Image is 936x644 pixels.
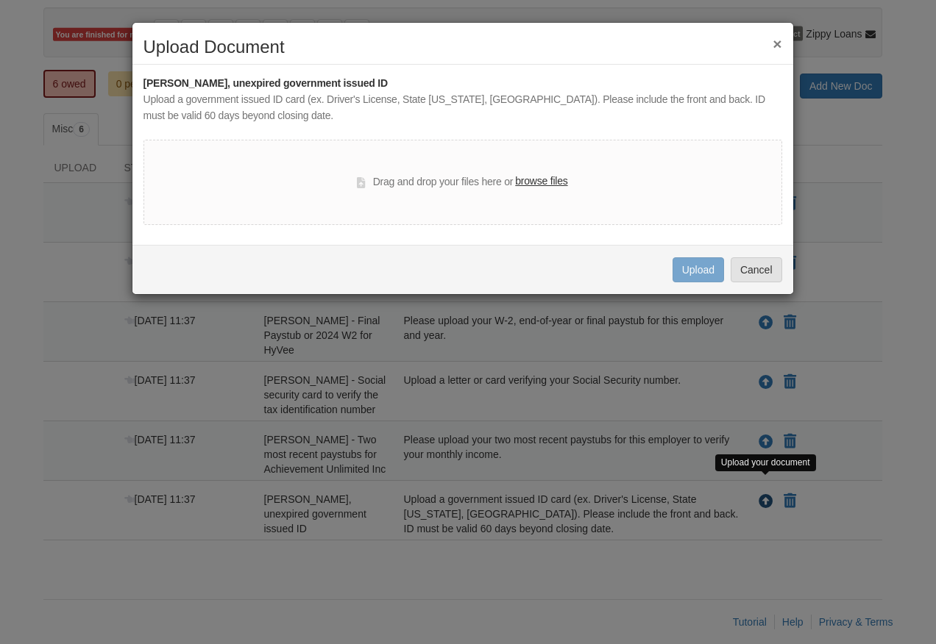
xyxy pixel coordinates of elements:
[143,76,782,92] div: [PERSON_NAME], unexpired government issued ID
[143,92,782,124] div: Upload a government issued ID card (ex. Driver's License, State [US_STATE], [GEOGRAPHIC_DATA]). P...
[673,257,724,282] button: Upload
[731,257,782,282] button: Cancel
[143,37,782,57] h2: Upload Document
[715,454,816,471] div: Upload your document
[515,173,567,190] label: browse files
[773,36,781,51] button: ×
[357,173,567,191] div: Drag and drop your files here or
